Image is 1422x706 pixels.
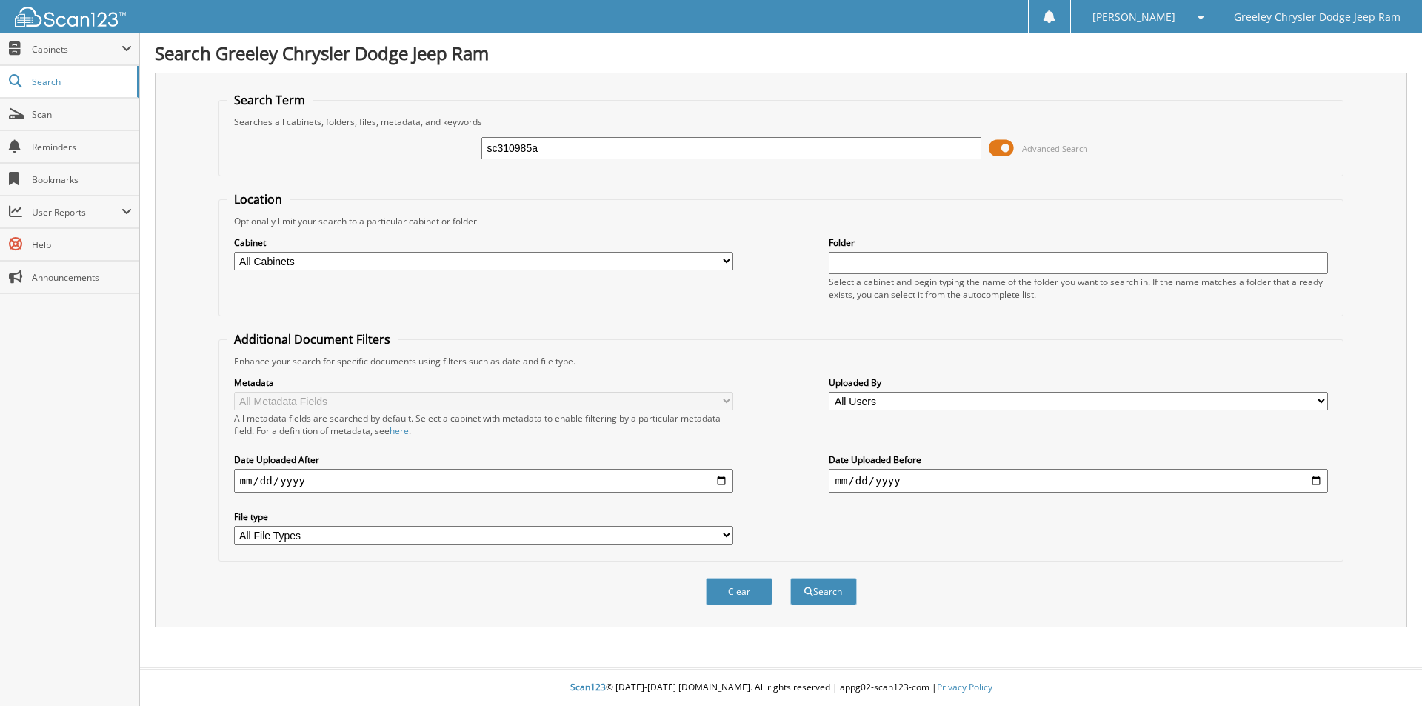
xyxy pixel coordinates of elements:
[790,578,857,605] button: Search
[227,355,1336,367] div: Enhance your search for specific documents using filters such as date and file type.
[829,453,1328,466] label: Date Uploaded Before
[32,173,132,186] span: Bookmarks
[829,236,1328,249] label: Folder
[234,236,733,249] label: Cabinet
[155,41,1407,65] h1: Search Greeley Chrysler Dodge Jeep Ram
[937,681,992,693] a: Privacy Policy
[829,469,1328,493] input: end
[390,424,409,437] a: here
[829,376,1328,389] label: Uploaded By
[1092,13,1175,21] span: [PERSON_NAME]
[227,92,313,108] legend: Search Term
[15,7,126,27] img: scan123-logo-white.svg
[140,670,1422,706] div: © [DATE]-[DATE] [DOMAIN_NAME]. All rights reserved | appg02-scan123-com |
[1022,143,1088,154] span: Advanced Search
[32,43,121,56] span: Cabinets
[1234,13,1401,21] span: Greeley Chrysler Dodge Jeep Ram
[227,116,1336,128] div: Searches all cabinets, folders, files, metadata, and keywords
[227,215,1336,227] div: Optionally limit your search to a particular cabinet or folder
[1348,635,1422,706] iframe: Chat Widget
[570,681,606,693] span: Scan123
[234,469,733,493] input: start
[234,453,733,466] label: Date Uploaded After
[234,412,733,437] div: All metadata fields are searched by default. Select a cabinet with metadata to enable filtering b...
[32,76,130,88] span: Search
[32,108,132,121] span: Scan
[706,578,772,605] button: Clear
[32,271,132,284] span: Announcements
[32,141,132,153] span: Reminders
[234,510,733,523] label: File type
[227,331,398,347] legend: Additional Document Filters
[32,206,121,219] span: User Reports
[227,191,290,207] legend: Location
[829,276,1328,301] div: Select a cabinet and begin typing the name of the folder you want to search in. If the name match...
[32,239,132,251] span: Help
[234,376,733,389] label: Metadata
